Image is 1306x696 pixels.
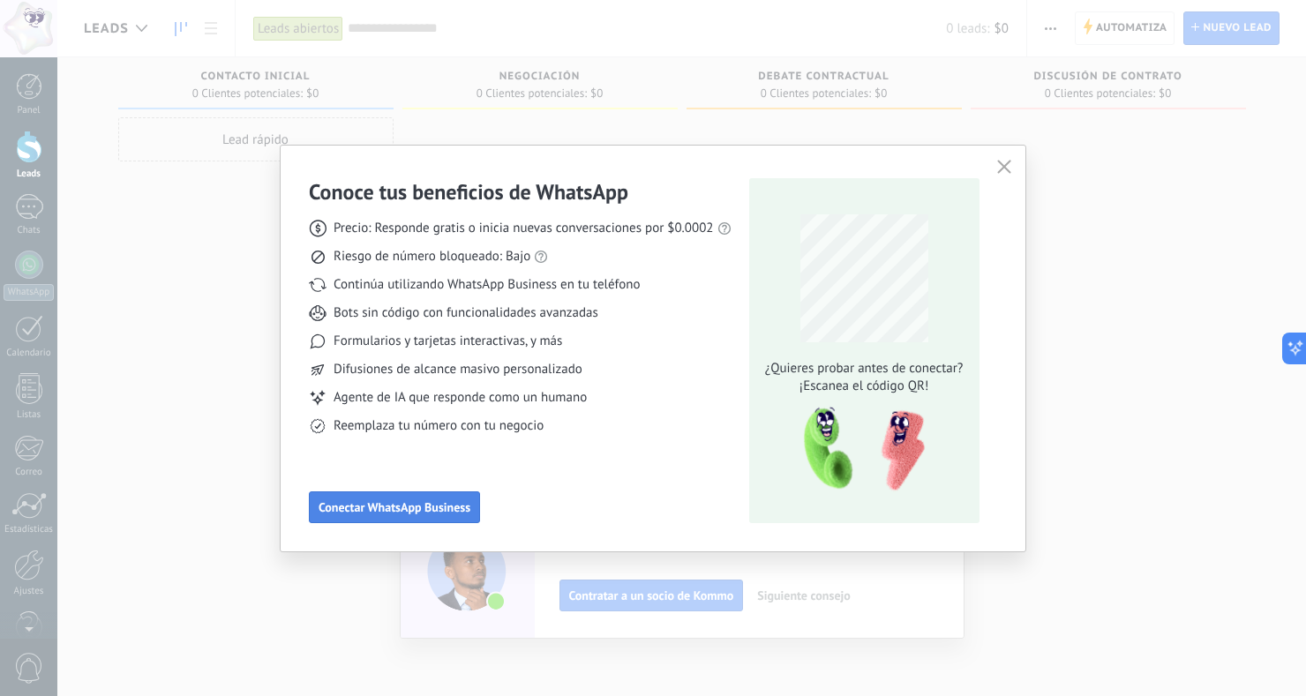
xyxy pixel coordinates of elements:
[319,501,470,513] span: Conectar WhatsApp Business
[334,361,582,378] span: Difusiones de alcance masivo personalizado
[789,402,928,497] img: qr-pic-1x.png
[334,276,640,294] span: Continúa utilizando WhatsApp Business en tu teléfono
[334,333,562,350] span: Formularios y tarjetas interactivas, y más
[334,389,587,407] span: Agente de IA que responde como un humano
[334,248,530,266] span: Riesgo de número bloqueado: Bajo
[309,178,628,206] h3: Conoce tus beneficios de WhatsApp
[334,304,598,322] span: Bots sin código con funcionalidades avanzadas
[334,417,544,435] span: Reemplaza tu número con tu negocio
[334,220,714,237] span: Precio: Responde gratis o inicia nuevas conversaciones por $0.0002
[760,378,968,395] span: ¡Escanea el código QR!
[760,360,968,378] span: ¿Quieres probar antes de conectar?
[309,491,480,523] button: Conectar WhatsApp Business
